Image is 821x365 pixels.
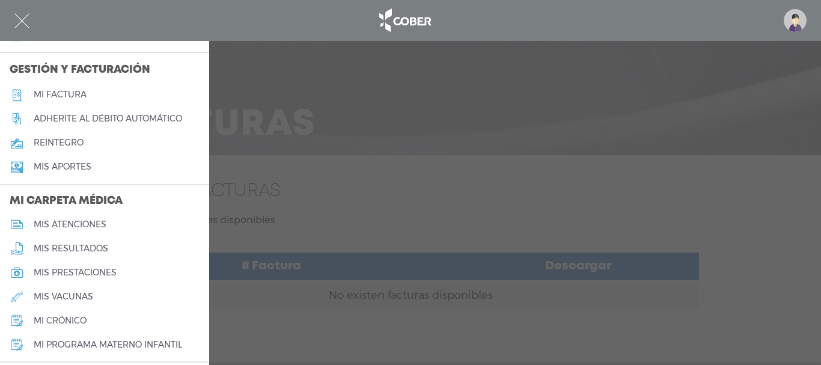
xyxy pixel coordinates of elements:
[373,6,436,35] img: logo_cober_home-white.png
[784,9,807,32] img: profile-placeholder.svg
[34,114,182,124] h5: Adherite al débito automático
[34,138,84,148] h5: reintegro
[34,316,87,326] h5: mi crónico
[34,244,108,254] h5: mis resultados
[34,90,87,100] h5: Mi factura
[34,268,117,278] h5: mis prestaciones
[34,219,106,230] h5: mis atenciones
[34,340,182,350] h5: mi programa materno infantil
[14,13,29,28] img: Cober_menu-close-white.svg
[34,292,93,302] h5: mis vacunas
[34,162,91,172] h5: Mis aportes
